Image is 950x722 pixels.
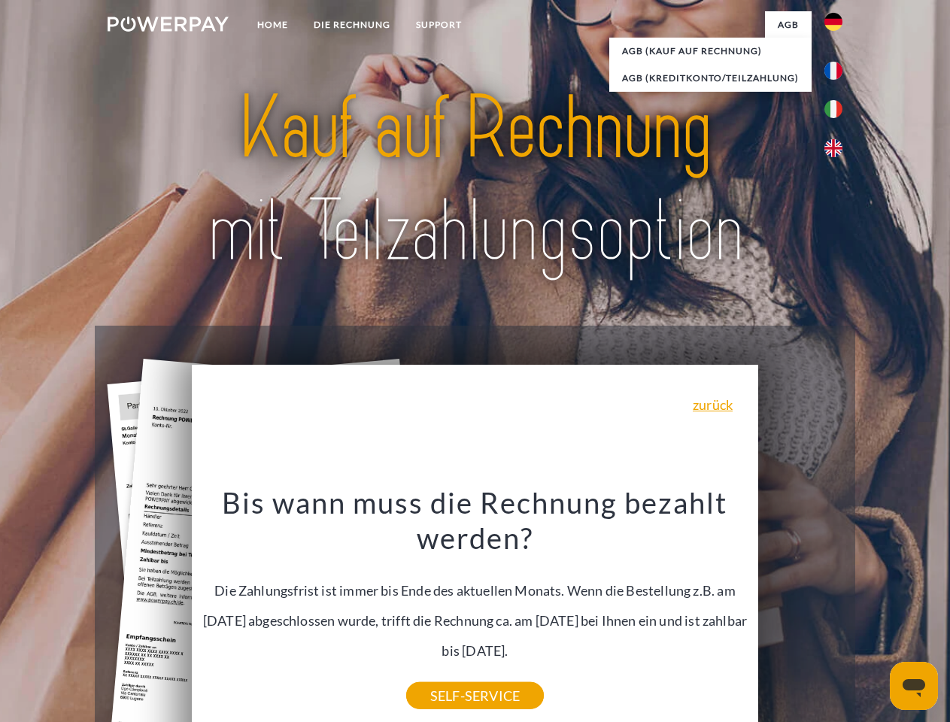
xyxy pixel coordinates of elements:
[609,38,812,65] a: AGB (Kauf auf Rechnung)
[765,11,812,38] a: agb
[403,11,475,38] a: SUPPORT
[144,72,806,288] img: title-powerpay_de.svg
[201,484,750,696] div: Die Zahlungsfrist ist immer bis Ende des aktuellen Monats. Wenn die Bestellung z.B. am [DATE] abg...
[824,13,842,31] img: de
[108,17,229,32] img: logo-powerpay-white.svg
[693,398,733,411] a: zurück
[301,11,403,38] a: DIE RECHNUNG
[824,62,842,80] img: fr
[824,139,842,157] img: en
[244,11,301,38] a: Home
[609,65,812,92] a: AGB (Kreditkonto/Teilzahlung)
[824,100,842,118] img: it
[201,484,750,557] h3: Bis wann muss die Rechnung bezahlt werden?
[406,682,544,709] a: SELF-SERVICE
[890,662,938,710] iframe: Schaltfläche zum Öffnen des Messaging-Fensters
